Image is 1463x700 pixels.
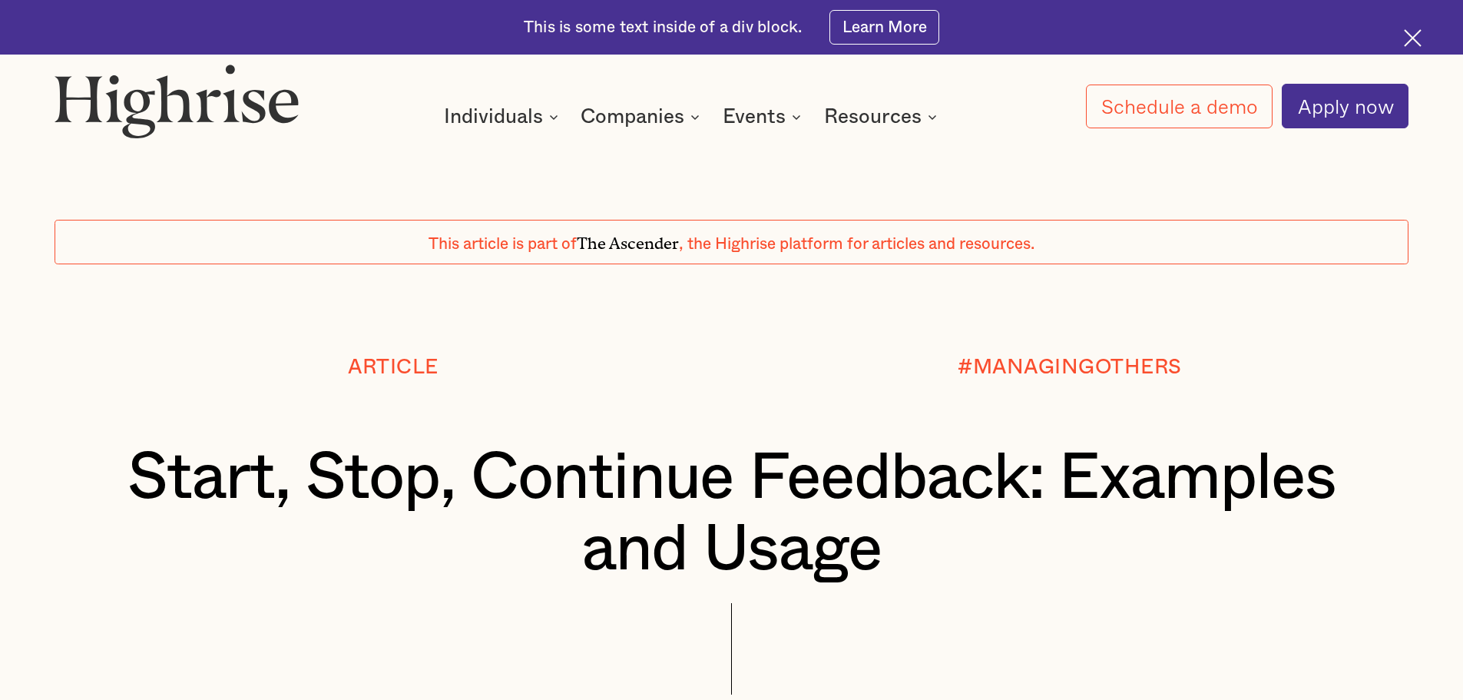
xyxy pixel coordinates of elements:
div: #MANAGINGOTHERS [958,356,1182,378]
div: This is some text inside of a div block. [524,17,802,38]
h1: Start, Stop, Continue Feedback: Examples and Usage [111,443,1352,586]
img: Highrise logo [55,64,299,138]
div: Companies [581,108,684,126]
a: Schedule a demo [1086,85,1273,128]
div: Resources [824,108,922,126]
span: The Ascender [577,230,679,249]
div: Article [348,356,439,378]
div: Events [723,108,806,126]
div: Individuals [444,108,543,126]
a: Apply now [1282,84,1408,128]
div: Resources [824,108,942,126]
a: Learn More [829,10,939,45]
div: Individuals [444,108,563,126]
div: Events [723,108,786,126]
span: , the Highrise platform for articles and resources. [679,236,1034,252]
span: This article is part of [429,236,577,252]
div: Companies [581,108,704,126]
img: Cross icon [1404,29,1422,47]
